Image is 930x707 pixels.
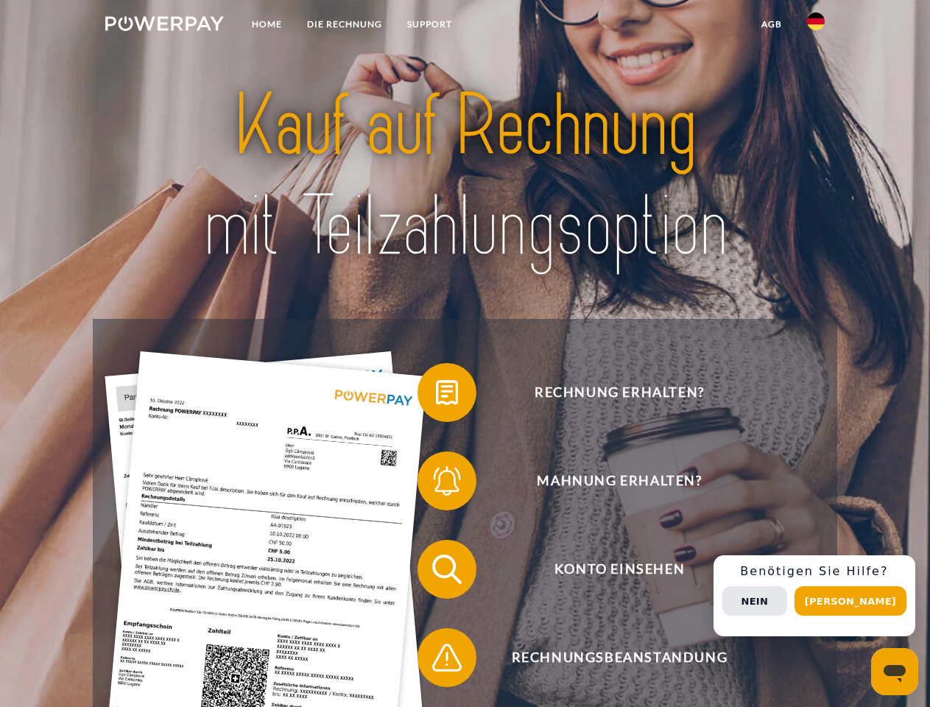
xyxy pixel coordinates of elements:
img: qb_search.svg [429,551,465,588]
button: Rechnung erhalten? [418,363,800,422]
button: Nein [722,586,787,616]
span: Rechnungsbeanstandung [439,628,800,687]
img: logo-powerpay-white.svg [105,16,224,31]
img: qb_bill.svg [429,374,465,411]
img: de [807,13,825,30]
a: SUPPORT [395,11,465,38]
h3: Benötigen Sie Hilfe? [722,564,906,579]
iframe: Schaltfläche zum Öffnen des Messaging-Fensters [871,648,918,695]
span: Rechnung erhalten? [439,363,800,422]
a: DIE RECHNUNG [295,11,395,38]
span: Konto einsehen [439,540,800,599]
span: Mahnung erhalten? [439,451,800,510]
button: [PERSON_NAME] [795,586,906,616]
a: agb [749,11,795,38]
button: Mahnung erhalten? [418,451,800,510]
button: Konto einsehen [418,540,800,599]
img: title-powerpay_de.svg [141,71,789,282]
img: qb_bell.svg [429,462,465,499]
button: Rechnungsbeanstandung [418,628,800,687]
div: Schnellhilfe [714,555,915,636]
img: qb_warning.svg [429,639,465,676]
a: Home [239,11,295,38]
